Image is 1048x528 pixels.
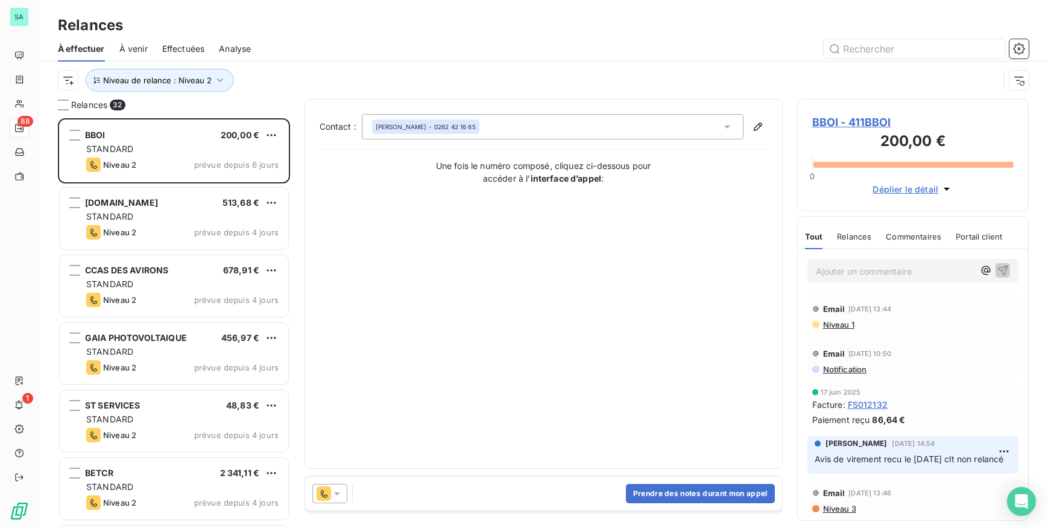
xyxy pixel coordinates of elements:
span: Déplier le détail [873,183,938,196]
span: 513,68 € [223,197,259,208]
span: Avis de virement recu le [DATE] clt non relancé [815,454,1004,464]
span: Email [823,304,845,314]
span: Effectuées [162,43,205,55]
strong: interface d’appel [531,173,602,183]
span: BBOI [85,130,106,140]
input: Rechercher [824,39,1005,59]
span: 17 juin 2025 [821,389,861,396]
span: 456,97 € [221,332,259,343]
span: Facture : [812,398,845,411]
span: [DATE] 10:50 [848,350,891,357]
span: Commentaires [886,232,941,241]
span: GAIA PHOTOVOLTAIQUE [85,332,187,343]
span: Email [823,349,845,358]
span: BETCR [85,468,113,478]
span: Niveau 2 [103,498,136,507]
span: À effectuer [58,43,105,55]
span: FS012132 [848,398,888,411]
span: Niveau 2 [103,295,136,305]
span: 1 [22,393,33,404]
h3: Relances [58,14,123,36]
span: STANDARD [86,211,133,221]
span: [DATE] 13:44 [848,305,891,313]
h3: 200,00 € [812,130,1014,154]
span: Niveau 3 [822,504,856,514]
span: prévue depuis 4 jours [194,227,279,237]
span: Paiement reçu [812,413,870,426]
span: 2 341,11 € [220,468,260,478]
span: Email [823,488,845,498]
span: 32 [110,100,125,110]
div: grid [58,118,290,528]
button: Prendre des notes durant mon appel [626,484,775,503]
span: Niveau 2 [103,160,136,170]
span: STANDARD [86,482,133,492]
span: STANDARD [86,346,133,357]
span: prévue depuis 4 jours [194,363,279,372]
span: prévue depuis 4 jours [194,295,279,305]
span: prévue depuis 6 jours [194,160,279,170]
span: Relances [71,99,107,111]
span: 88 [17,116,33,127]
span: Notification [822,364,867,374]
button: Déplier le détail [869,182,956,196]
span: Niveau 1 [822,320,854,329]
span: 200,00 € [221,130,259,140]
span: BBOI - 411BBOI [812,114,1014,130]
span: STANDARD [86,144,133,154]
p: Une fois le numéro composé, cliquez ci-dessous pour accéder à l’ : [423,159,664,185]
span: [DOMAIN_NAME] [85,197,158,208]
span: CCAS DES AVIRONS [85,265,168,275]
span: 0 [810,171,815,181]
span: [DATE] 14:54 [892,440,935,447]
span: prévue depuis 4 jours [194,430,279,440]
span: Portail client [956,232,1002,241]
span: 86,64 € [872,413,905,426]
span: STANDARD [86,279,133,289]
span: [PERSON_NAME] [825,438,888,449]
span: Analyse [219,43,251,55]
div: SA [10,7,29,27]
span: Niveau 2 [103,363,136,372]
span: Tout [805,232,823,241]
span: Niveau 2 [103,227,136,237]
span: Niveau 2 [103,430,136,440]
span: [PERSON_NAME] [376,122,427,131]
span: 48,83 € [226,400,259,410]
button: Niveau de relance : Niveau 2 [86,69,234,92]
span: 678,91 € [223,265,259,275]
span: prévue depuis 4 jours [194,498,279,507]
span: Niveau de relance : Niveau 2 [103,75,212,85]
span: À venir [119,43,148,55]
span: Relances [837,232,871,241]
span: ST SERVICES [85,400,140,410]
div: - 0262 42 16 65 [376,122,476,131]
label: Contact : [320,121,362,133]
span: STANDARD [86,414,133,424]
div: Open Intercom Messenger [1007,487,1036,516]
img: Logo LeanPay [10,501,29,521]
span: [DATE] 13:46 [848,489,891,497]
